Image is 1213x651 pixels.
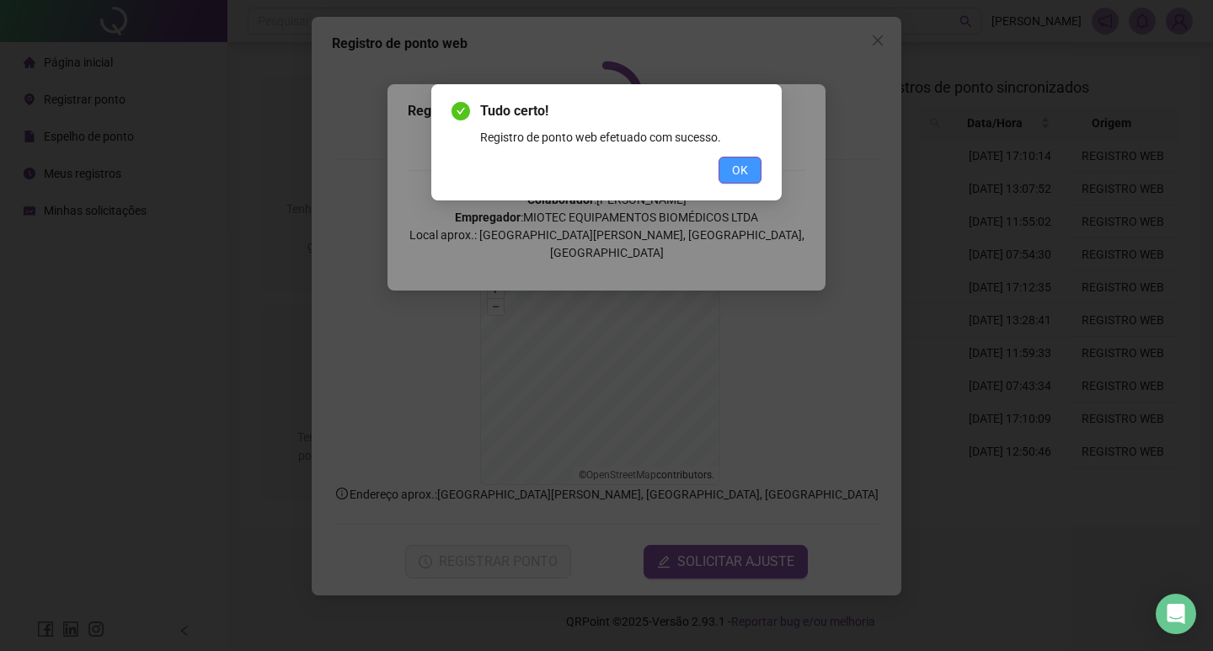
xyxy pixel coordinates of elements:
[719,157,761,184] button: OK
[1156,594,1196,634] div: Open Intercom Messenger
[452,102,470,120] span: check-circle
[732,161,748,179] span: OK
[480,101,761,121] span: Tudo certo!
[480,128,761,147] div: Registro de ponto web efetuado com sucesso.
